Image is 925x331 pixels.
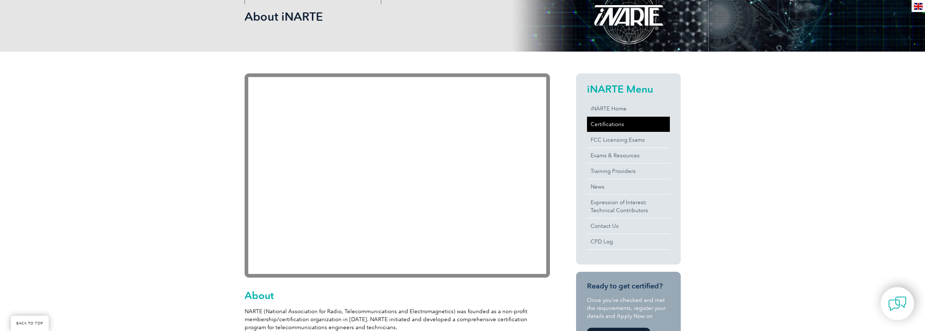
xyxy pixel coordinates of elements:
h2: About iNARTE [245,11,550,23]
h2: About [245,290,550,301]
a: iNARTE Home [587,101,670,116]
iframe: YouTube video player [245,73,550,278]
a: Certifications [587,117,670,132]
a: Expression of Interest:Technical Contributors [587,195,670,218]
img: contact-chat.png [888,295,906,313]
p: Once you’ve checked and met the requirements, register your details and Apply Now on [587,296,670,320]
img: en [914,3,923,10]
a: News [587,179,670,194]
a: BACK TO TOP [11,316,49,331]
a: FCC Licensing Exams [587,132,670,148]
a: Training Providers [587,164,670,179]
h2: iNARTE Menu [587,83,670,95]
a: CPD Log [587,234,670,249]
h3: Ready to get certified? [587,282,670,291]
a: Exams & Resources [587,148,670,163]
a: Contact Us [587,218,670,234]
